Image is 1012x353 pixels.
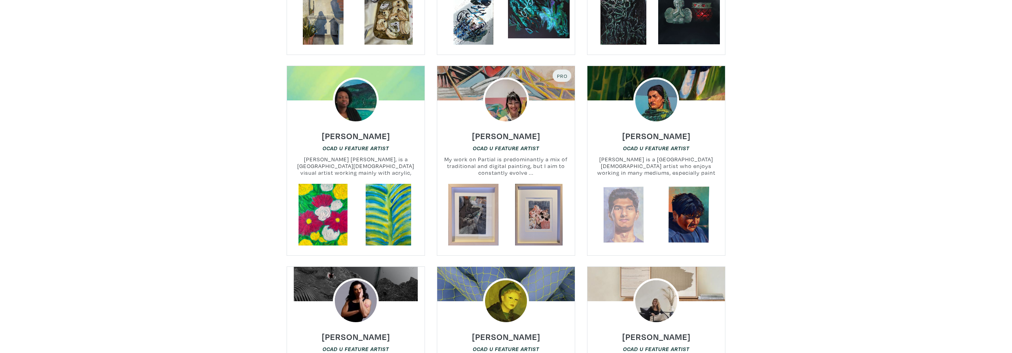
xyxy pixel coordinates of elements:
[622,329,691,338] a: [PERSON_NAME]
[473,145,539,151] em: OCAD U Feature Artist
[622,129,691,138] a: [PERSON_NAME]
[322,130,390,141] h6: [PERSON_NAME]
[333,278,379,324] img: phpThumb.php
[633,77,679,123] img: phpThumb.php
[323,346,389,352] em: OCAD U Feature Artist
[483,278,529,324] img: phpThumb.php
[633,278,679,324] img: phpThumb.php
[473,144,539,152] a: OCAD U Feature Artist
[323,345,389,353] a: OCAD U Feature Artist
[323,144,389,152] a: OCAD U Feature Artist
[483,77,529,123] img: phpThumb.php
[622,130,691,141] h6: [PERSON_NAME]
[556,73,568,79] span: Pro
[287,156,425,177] small: [PERSON_NAME] [PERSON_NAME], is a [GEOGRAPHIC_DATA][DEMOGRAPHIC_DATA] visual artist working mainl...
[472,331,540,342] h6: [PERSON_NAME]
[437,156,575,177] small: My work on Partial is predominantly a mix of traditional and digital painting, but I aim to const...
[623,144,689,152] a: OCAD U Feature Artist
[322,129,390,138] a: [PERSON_NAME]
[333,77,379,123] img: phpThumb.php
[587,156,725,177] small: [PERSON_NAME] is a [GEOGRAPHIC_DATA][DEMOGRAPHIC_DATA] artist who enjoys working in many mediums,...
[623,345,689,353] a: OCAD U Feature Artist
[472,129,540,138] a: [PERSON_NAME]
[322,329,390,338] a: [PERSON_NAME]
[623,346,689,352] em: OCAD U Feature Artist
[323,145,389,151] em: OCAD U Feature Artist
[473,345,539,353] a: OCAD U Feature Artist
[473,346,539,352] em: OCAD U Feature Artist
[623,145,689,151] em: OCAD U Feature Artist
[472,130,540,141] h6: [PERSON_NAME]
[622,331,691,342] h6: [PERSON_NAME]
[472,329,540,338] a: [PERSON_NAME]
[322,331,390,342] h6: [PERSON_NAME]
